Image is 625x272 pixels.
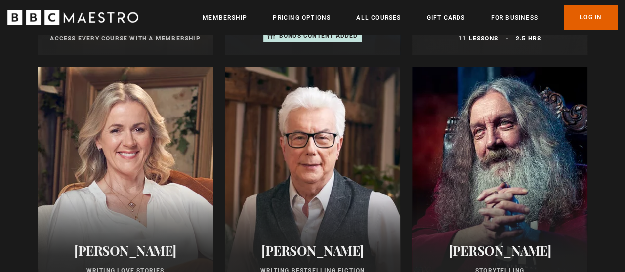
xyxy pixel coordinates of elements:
[426,13,465,23] a: Gift Cards
[564,5,618,30] a: Log In
[356,13,401,23] a: All Courses
[516,34,541,43] p: 2.5 hrs
[203,5,618,30] nav: Primary
[458,34,498,43] p: 11 lessons
[7,10,138,25] svg: BBC Maestro
[273,13,331,23] a: Pricing Options
[491,13,538,23] a: For business
[237,243,388,258] h2: [PERSON_NAME]
[424,243,576,258] h2: [PERSON_NAME]
[279,31,358,40] p: Bonus content added
[203,13,247,23] a: Membership
[49,243,201,258] h2: [PERSON_NAME]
